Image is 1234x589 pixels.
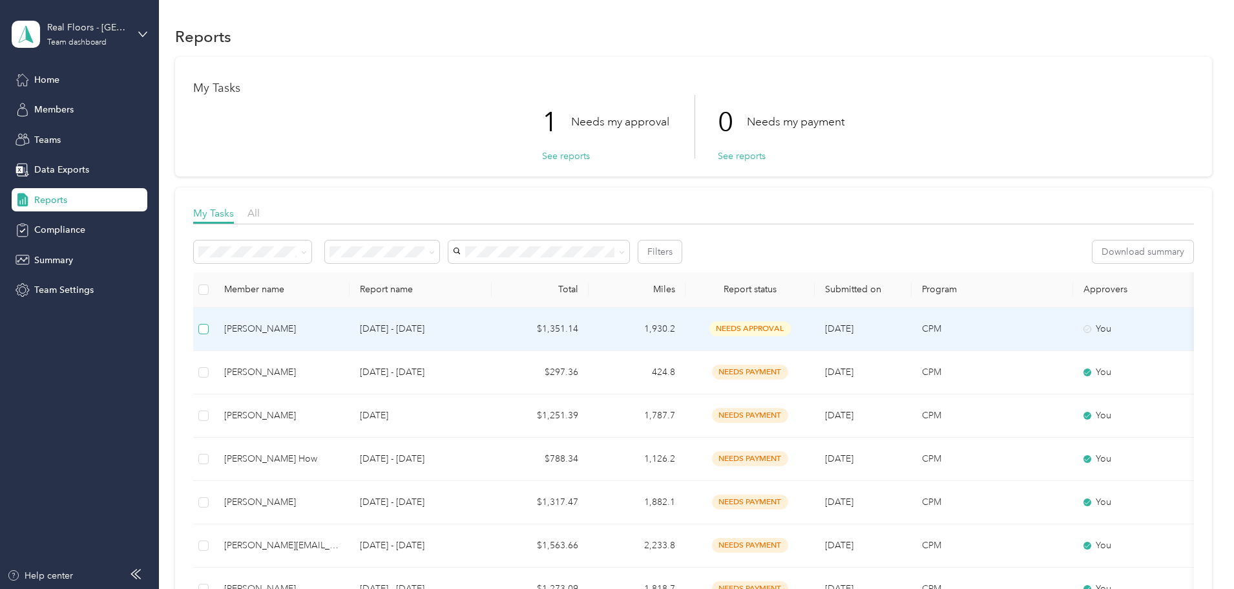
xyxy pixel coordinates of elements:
[1083,322,1192,336] div: You
[492,351,589,394] td: $297.36
[815,272,912,308] th: Submitted on
[1093,241,1193,263] button: Download summary
[34,73,59,87] span: Home
[34,103,74,116] span: Members
[34,193,67,207] span: Reports
[696,284,804,295] span: Report status
[825,367,853,378] span: [DATE]
[638,241,682,263] button: Filters
[712,408,788,423] span: needs payment
[912,351,1073,394] td: CPM
[1083,495,1192,509] div: You
[34,283,94,297] span: Team Settings
[912,272,1073,308] th: Program
[922,365,1063,380] p: CPM
[360,322,481,336] p: [DATE] - [DATE]
[712,538,788,553] span: needs payment
[825,323,853,334] span: [DATE]
[360,365,481,380] p: [DATE] - [DATE]
[1083,365,1192,380] div: You
[922,452,1063,466] p: CPM
[492,524,589,568] td: $1,563.66
[193,81,1194,95] h1: My Tasks
[224,409,339,423] div: [PERSON_NAME]
[492,481,589,524] td: $1,317.47
[599,284,675,295] div: Miles
[247,207,260,219] span: All
[589,394,685,438] td: 1,787.7
[825,410,853,421] span: [DATE]
[922,322,1063,336] p: CPM
[34,223,85,237] span: Compliance
[589,308,685,351] td: 1,930.2
[7,569,73,583] button: Help center
[193,207,234,219] span: My Tasks
[825,497,853,508] span: [DATE]
[175,30,231,43] h1: Reports
[542,95,571,149] p: 1
[360,539,481,553] p: [DATE] - [DATE]
[912,394,1073,438] td: CPM
[912,438,1073,481] td: CPM
[589,438,685,481] td: 1,126.2
[542,149,590,163] button: See reports
[492,394,589,438] td: $1,251.39
[360,495,481,509] p: [DATE] - [DATE]
[709,321,791,336] span: needs approval
[360,452,481,466] p: [DATE] - [DATE]
[492,308,589,351] td: $1,351.14
[224,539,339,553] div: [PERSON_NAME][EMAIL_ADDRESS][PERSON_NAME][DOMAIN_NAME]
[912,308,1073,351] td: CPM
[1083,409,1192,423] div: You
[502,284,578,295] div: Total
[47,21,128,34] div: Real Floors - [GEOGRAPHIC_DATA]
[912,481,1073,524] td: CPM
[47,39,107,47] div: Team dashboard
[712,495,788,509] span: needs payment
[589,524,685,568] td: 2,233.8
[224,452,339,466] div: [PERSON_NAME] How
[224,322,339,336] div: [PERSON_NAME]
[34,133,61,147] span: Teams
[747,114,844,130] p: Needs my payment
[34,253,73,267] span: Summary
[1162,517,1234,589] iframe: Everlance-gr Chat Button Frame
[589,481,685,524] td: 1,882.1
[350,272,492,308] th: Report name
[589,351,685,394] td: 424.8
[825,540,853,551] span: [DATE]
[214,272,350,308] th: Member name
[718,95,747,149] p: 0
[922,495,1063,509] p: CPM
[912,524,1073,568] td: CPM
[224,284,339,295] div: Member name
[922,409,1063,423] p: CPM
[1073,272,1202,308] th: Approvers
[34,163,89,177] span: Data Exports
[492,438,589,481] td: $788.34
[1083,452,1192,466] div: You
[571,114,669,130] p: Needs my approval
[718,149,766,163] button: See reports
[360,409,481,423] p: [DATE]
[922,539,1063,553] p: CPM
[825,453,853,464] span: [DATE]
[712,365,788,380] span: needs payment
[712,451,788,466] span: needs payment
[224,365,339,380] div: [PERSON_NAME]
[224,495,339,509] div: [PERSON_NAME]
[1083,539,1192,553] div: You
